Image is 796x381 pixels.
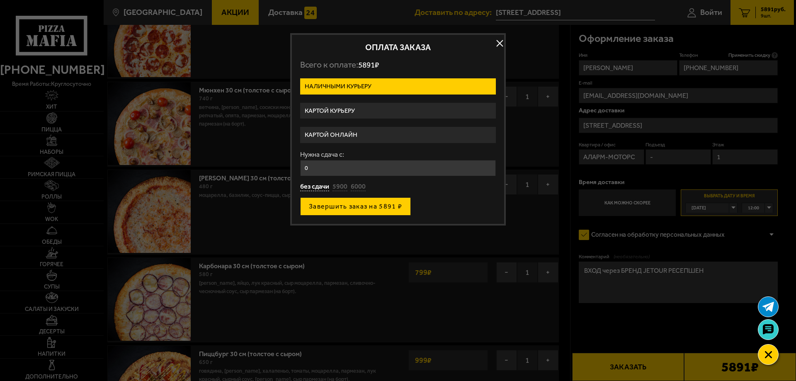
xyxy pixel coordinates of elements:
[300,43,496,51] h2: Оплата заказа
[332,182,347,192] button: 5900
[300,151,496,158] label: Нужна сдача с:
[300,127,496,143] label: Картой онлайн
[300,182,329,192] button: без сдачи
[300,60,496,70] p: Всего к оплате:
[358,60,379,70] span: 5891 ₽
[351,182,366,192] button: 6000
[300,103,496,119] label: Картой курьеру
[300,78,496,95] label: Наличными курьеру
[300,197,411,216] button: Завершить заказ на 5891 ₽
